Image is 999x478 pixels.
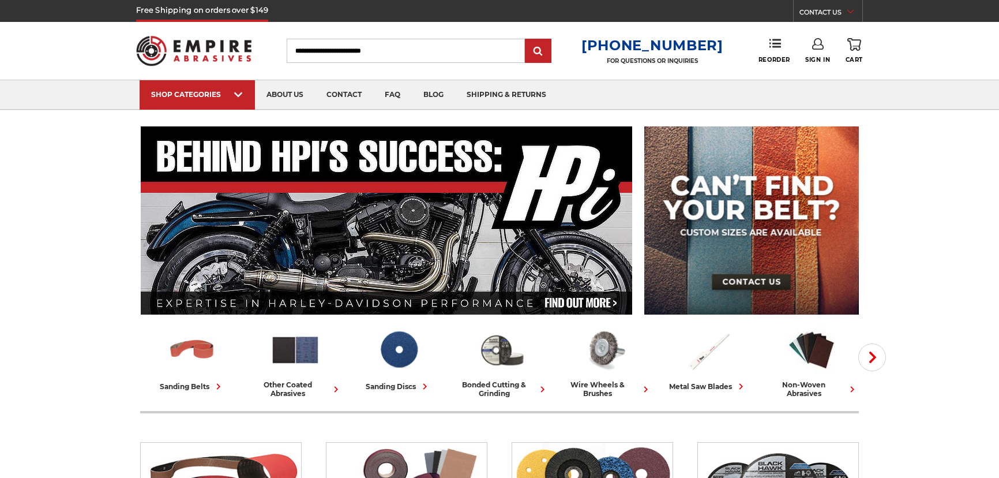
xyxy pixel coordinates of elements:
div: metal saw blades [669,380,747,393]
a: shipping & returns [455,80,558,110]
div: sanding discs [366,380,431,393]
img: Wire Wheels & Brushes [580,325,630,375]
span: Reorder [758,56,790,64]
div: non-woven abrasives [764,380,858,398]
div: sanding belts [160,380,224,393]
a: wire wheels & brushes [558,325,652,398]
a: non-woven abrasives [764,325,858,398]
img: Banner for an interview featuring Horsepower Inc who makes Harley performance upgrades featured o... [141,126,633,315]
a: sanding belts [145,325,239,393]
div: SHOP CATEGORIES [151,90,243,99]
p: FOR QUESTIONS OR INQUIRIES [581,57,723,65]
img: promo banner for custom belts. [644,126,859,315]
img: Empire Abrasives [136,28,251,73]
span: Sign In [805,56,830,64]
img: Other Coated Abrasives [270,325,321,375]
a: contact [315,80,373,110]
img: Metal Saw Blades [683,325,734,375]
a: CONTACT US [799,6,862,22]
a: Reorder [758,38,790,63]
button: Next [858,343,886,371]
a: metal saw blades [661,325,755,393]
img: Sanding Discs [373,325,424,375]
span: Cart [846,56,863,64]
div: bonded cutting & grinding [455,380,549,398]
div: wire wheels & brushes [558,380,652,398]
a: sanding discs [351,325,445,393]
a: bonded cutting & grinding [455,325,549,398]
img: Bonded Cutting & Grinding [476,325,527,375]
a: [PHONE_NUMBER] [581,37,723,54]
input: Submit [527,40,550,63]
a: faq [373,80,412,110]
div: other coated abrasives [248,380,342,398]
a: blog [412,80,455,110]
a: Cart [846,38,863,64]
img: Sanding Belts [167,325,217,375]
a: about us [255,80,315,110]
a: other coated abrasives [248,325,342,398]
img: Non-woven Abrasives [786,325,837,375]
